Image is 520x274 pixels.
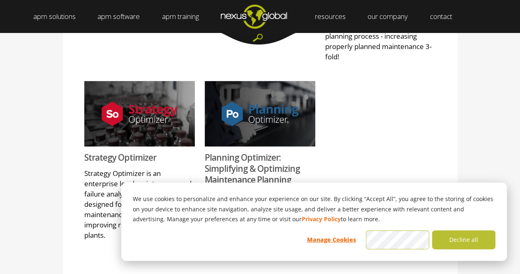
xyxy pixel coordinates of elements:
button: Decline all [432,230,495,249]
a: Planning Optimizer: Simplifying & Optimizing Maintenance Planning [205,152,300,186]
img: article_ctas24 [84,81,195,147]
p: We use cookies to personalize and enhance your experience on our site. By clicking “Accept All”, ... [133,194,495,225]
img: feat_image4 [205,81,315,147]
a: Strategy Optimizer [84,152,156,163]
div: Cookie banner [121,183,507,261]
p: Strategy Optimizer is an enterprise level maintenance and failure analysis software system design... [84,168,195,240]
a: Privacy Policy [302,214,341,225]
button: Manage Cookies [300,230,363,249]
button: Accept all [366,230,429,249]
